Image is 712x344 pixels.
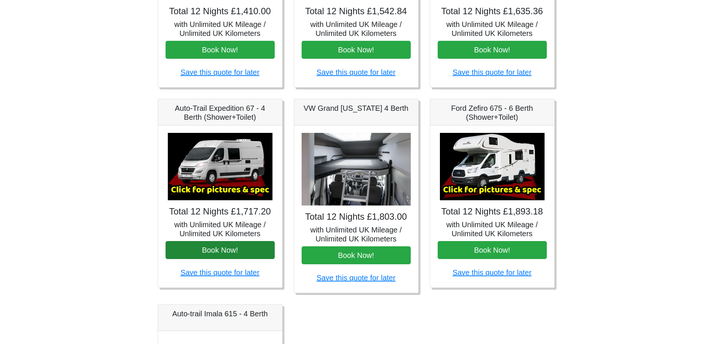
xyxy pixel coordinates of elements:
a: Save this quote for later [453,268,531,277]
button: Book Now! [438,241,547,259]
button: Book Now! [166,241,275,259]
button: Book Now! [302,41,411,59]
h5: with Unlimited UK Mileage / Unlimited UK Kilometers [302,225,411,243]
h5: with Unlimited UK Mileage / Unlimited UK Kilometers [438,220,547,238]
button: Book Now! [166,41,275,59]
h5: Auto-Trail Expedition 67 - 4 Berth (Shower+Toilet) [166,104,275,122]
h5: VW Grand [US_STATE] 4 Berth [302,104,411,113]
a: Save this quote for later [317,274,395,282]
img: Auto-Trail Expedition 67 - 4 Berth (Shower+Toilet) [168,133,272,200]
a: Save this quote for later [181,68,259,76]
h4: Total 12 Nights £1,717.20 [166,206,275,217]
a: Save this quote for later [181,268,259,277]
h5: Auto-trail Imala 615 - 4 Berth [166,309,275,318]
h4: Total 12 Nights £1,803.00 [302,211,411,222]
a: Save this quote for later [453,68,531,76]
h5: Ford Zefiro 675 - 6 Berth (Shower+Toilet) [438,104,547,122]
img: Ford Zefiro 675 - 6 Berth (Shower+Toilet) [440,133,545,200]
a: Save this quote for later [317,68,395,76]
h5: with Unlimited UK Mileage / Unlimited UK Kilometers [166,20,275,38]
button: Book Now! [302,246,411,264]
img: VW Grand California 4 Berth [302,133,411,206]
h4: Total 12 Nights £1,893.18 [438,206,547,217]
h5: with Unlimited UK Mileage / Unlimited UK Kilometers [302,20,411,38]
h5: with Unlimited UK Mileage / Unlimited UK Kilometers [166,220,275,238]
button: Book Now! [438,41,547,59]
h4: Total 12 Nights £1,410.00 [166,6,275,17]
h4: Total 12 Nights £1,635.36 [438,6,547,17]
h5: with Unlimited UK Mileage / Unlimited UK Kilometers [438,20,547,38]
h4: Total 12 Nights £1,542.84 [302,6,411,17]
